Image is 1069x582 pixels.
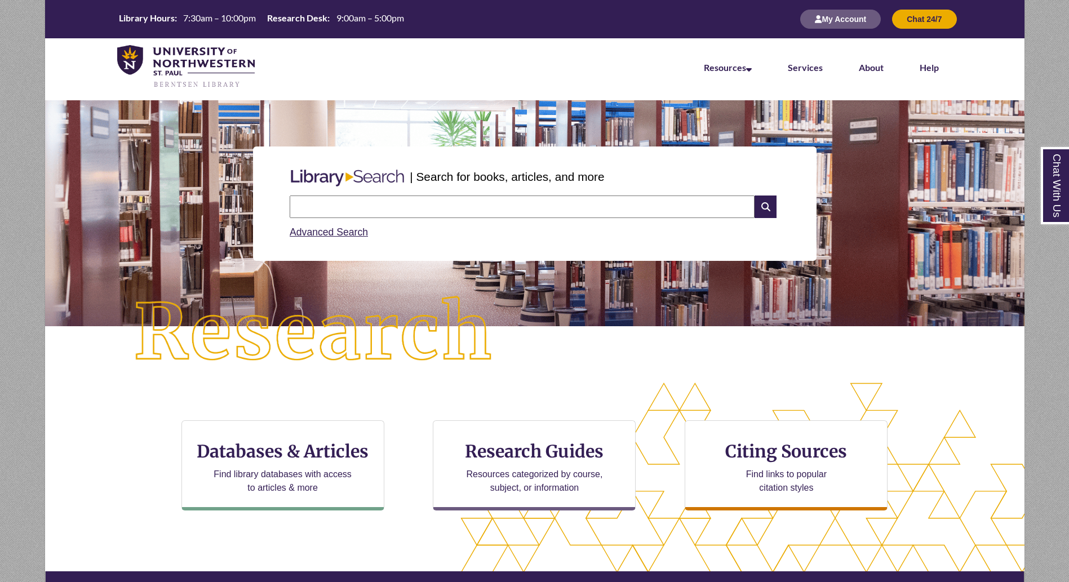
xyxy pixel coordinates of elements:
i: Search [755,196,776,218]
h3: Databases & Articles [191,441,375,462]
a: Chat 24/7 [892,14,956,24]
a: About [859,62,884,73]
h3: Citing Sources [718,441,855,462]
a: Hours Today [114,12,409,27]
p: | Search for books, articles, and more [410,168,604,185]
p: Find links to popular citation styles [731,468,841,495]
a: Databases & Articles Find library databases with access to articles & more [181,420,384,510]
th: Library Hours: [114,12,179,24]
button: Chat 24/7 [892,10,956,29]
th: Research Desk: [263,12,331,24]
span: 7:30am – 10:00pm [183,12,256,23]
a: Help [920,62,939,73]
a: My Account [800,14,881,24]
span: 9:00am – 5:00pm [336,12,404,23]
a: Services [788,62,823,73]
a: Citing Sources Find links to popular citation styles [685,420,888,510]
a: Advanced Search [290,226,368,238]
p: Resources categorized by course, subject, or information [461,468,608,495]
table: Hours Today [114,12,409,26]
h3: Research Guides [442,441,626,462]
a: Research Guides Resources categorized by course, subject, or information [433,420,636,510]
button: My Account [800,10,881,29]
img: UNWSP Library Logo [117,45,255,89]
p: Find library databases with access to articles & more [209,468,356,495]
img: Research [94,256,534,410]
img: Libary Search [285,165,410,191]
a: Resources [704,62,752,73]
